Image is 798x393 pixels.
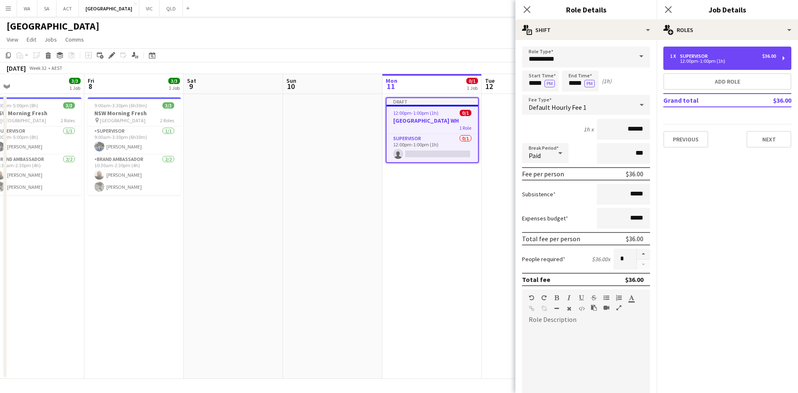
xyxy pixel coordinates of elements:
span: Fri [88,77,94,84]
div: 1 x [670,53,680,59]
app-job-card: 9:00am-3:30pm (6h30m)3/3NSW Morning Fresh [GEOGRAPHIC_DATA]2 RolesSupervisor1/19:00am-3:30pm (6h3... [88,97,181,195]
button: PM [584,80,595,87]
label: People required [522,255,565,263]
span: 12:00pm-1:00pm (1h) [393,110,438,116]
div: 1 Job [169,85,180,91]
a: Jobs [41,34,60,45]
span: 1 Role [459,125,471,131]
div: Roles [657,20,798,40]
span: Default Hourly Fee 1 [529,103,586,111]
button: Bold [554,294,559,301]
span: 12 [484,82,495,91]
span: 0/1 [466,78,478,84]
div: Total fee [522,275,550,284]
span: 9:00am-3:30pm (6h30m) [94,102,147,109]
button: Strikethrough [591,294,597,301]
button: HTML Code [579,305,584,312]
button: Previous [663,131,708,148]
span: 3/3 [69,78,81,84]
span: 9 [186,82,196,91]
span: Sun [286,77,296,84]
h3: NSW Morning Fresh [88,109,181,117]
app-card-role: Supervisor1/19:00am-3:30pm (6h30m)[PERSON_NAME] [88,126,181,155]
span: Jobs [44,36,57,43]
div: $36.00 [625,275,643,284]
a: View [3,34,22,45]
app-card-role: Supervisor0/112:00pm-1:00pm (1h) [387,134,478,162]
div: Supervisor [680,53,711,59]
span: 11 [384,82,397,91]
span: 2 Roles [160,117,174,124]
div: Total fee per person [522,235,580,243]
span: 8 [86,82,94,91]
h1: [GEOGRAPHIC_DATA] [7,20,99,32]
button: Fullscreen [616,304,622,311]
h3: Role Details [515,4,657,15]
span: 3/3 [168,78,180,84]
span: Mon [386,77,397,84]
button: Horizontal Line [554,305,559,312]
div: (1h) [602,77,611,85]
button: Next [746,131,791,148]
span: Week 32 [27,65,48,71]
td: $36.00 [747,94,791,107]
span: Sat [187,77,196,84]
label: Expenses budget [522,215,568,222]
button: ACT [57,0,79,17]
button: SA [37,0,57,17]
button: Increase [637,249,650,260]
div: $36.00 x [592,255,610,263]
div: 1h x [584,126,594,133]
div: $36.00 [626,170,643,178]
button: WA [17,0,37,17]
button: PM [544,80,555,87]
button: Clear Formatting [566,305,572,312]
div: 1 Job [69,85,80,91]
button: Italic [566,294,572,301]
span: Edit [27,36,36,43]
button: Text Color [628,294,634,301]
div: Shift [515,20,657,40]
button: VIC [139,0,160,17]
a: Comms [62,34,87,45]
button: Underline [579,294,584,301]
app-card-role: Brand Ambassador2/210:30am-2:30pm (4h)[PERSON_NAME][PERSON_NAME] [88,155,181,195]
button: Insert video [603,304,609,311]
button: [GEOGRAPHIC_DATA] [79,0,139,17]
div: AEST [52,65,62,71]
h3: Job Details [657,4,798,15]
span: 3/3 [63,102,75,109]
div: $36.00 [626,235,643,243]
div: $36.00 [762,53,776,59]
span: [GEOGRAPHIC_DATA] [100,117,145,124]
span: Paid [529,151,541,160]
div: 12:00pm-1:00pm (1h) [670,59,776,63]
span: View [7,36,18,43]
button: Add role [663,73,791,90]
span: [GEOGRAPHIC_DATA] [0,117,46,124]
span: 10 [285,82,296,91]
td: Grand total [663,94,747,107]
button: Unordered List [603,294,609,301]
h3: [GEOGRAPHIC_DATA] WH [387,117,478,124]
a: Edit [23,34,39,45]
span: Tue [485,77,495,84]
div: [DATE] [7,64,26,72]
span: 2 Roles [61,117,75,124]
div: 1 Job [467,85,478,91]
span: 0/1 [460,110,471,116]
label: Subsistence [522,190,556,198]
div: Fee per person [522,170,564,178]
button: Undo [529,294,534,301]
button: Paste as plain text [591,304,597,311]
span: 3/3 [163,102,174,109]
span: Comms [65,36,84,43]
button: QLD [160,0,183,17]
button: Redo [541,294,547,301]
app-job-card: Draft12:00pm-1:00pm (1h)0/1[GEOGRAPHIC_DATA] WH1 RoleSupervisor0/112:00pm-1:00pm (1h) [386,97,479,163]
button: Ordered List [616,294,622,301]
div: Draft [387,98,478,105]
